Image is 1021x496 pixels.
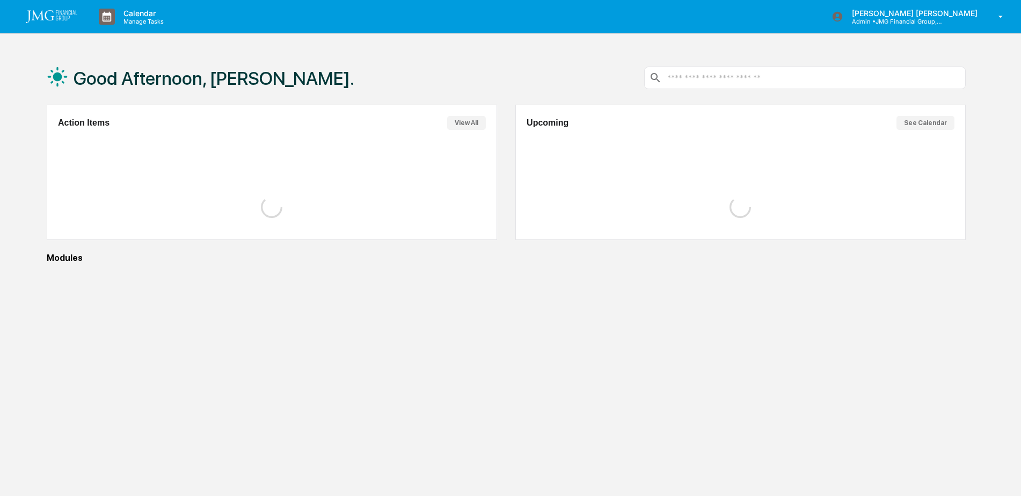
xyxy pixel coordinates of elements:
[74,68,354,89] h1: Good Afternoon, [PERSON_NAME].
[115,9,169,18] p: Calendar
[47,253,966,263] div: Modules
[58,118,110,128] h2: Action Items
[843,9,983,18] p: [PERSON_NAME] [PERSON_NAME]
[527,118,568,128] h2: Upcoming
[115,18,169,25] p: Manage Tasks
[26,10,77,23] img: logo
[896,116,954,130] button: See Calendar
[843,18,943,25] p: Admin • JMG Financial Group, Ltd.
[447,116,486,130] button: View All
